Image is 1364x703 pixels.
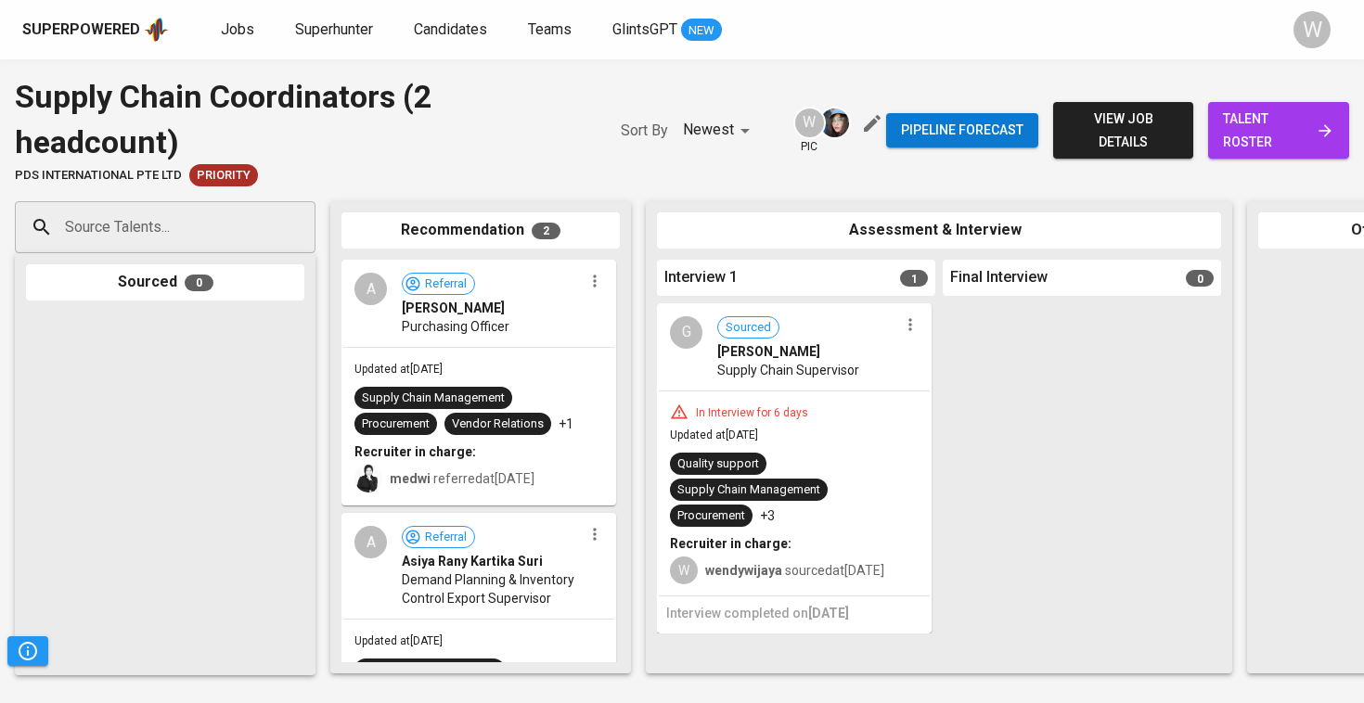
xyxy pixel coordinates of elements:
span: Priority [189,167,258,185]
div: Supply Chain Management [362,390,505,407]
span: NEW [681,21,722,40]
div: G [670,316,702,349]
span: Referral [418,529,474,546]
p: Newest [683,119,734,141]
div: Procurement [362,415,430,433]
div: Sourced [26,264,304,300]
span: Interview 1 [664,267,738,288]
div: A [354,273,387,305]
p: +1 [559,415,573,433]
h6: Interview completed on [666,604,922,624]
span: Updated at [DATE] [670,428,758,441]
span: Teams [528,20,572,38]
span: sourced at [DATE] [705,563,884,578]
a: Candidates [414,19,491,42]
div: pic [793,107,826,155]
span: Updated at [DATE] [354,363,443,376]
div: Distribution Management [362,661,497,679]
span: Purchasing Officer [402,317,509,336]
div: Procurement [677,507,745,525]
span: [PERSON_NAME] [717,342,820,361]
span: view job details [1068,108,1179,153]
b: Recruiter in charge: [670,536,791,551]
div: Assessment & Interview [657,212,1221,249]
a: Jobs [221,19,258,42]
span: talent roster [1223,108,1334,153]
span: [DATE] [808,606,849,620]
b: wendywijaya [705,563,782,578]
a: Superhunter [295,19,377,42]
span: referred at [DATE] [390,471,534,486]
span: Demand Planning & Inventory Control Export Supervisor [402,570,583,607]
div: Quality support [677,455,759,473]
div: GSourced[PERSON_NAME]Supply Chain SupervisorIn Interview for 6 daysUpdated at[DATE]Quality suppor... [657,303,932,633]
div: Supply Chain Management [677,481,820,499]
p: Sort By [621,120,668,142]
img: app logo [144,16,169,44]
div: A [354,526,387,558]
button: view job details [1053,102,1194,159]
div: AReferral[PERSON_NAME]Purchasing OfficerUpdated at[DATE]Supply Chain ManagementProcurementVendor ... [341,260,616,505]
img: diazagista@glints.com [820,109,849,137]
div: Recommendation [341,212,620,249]
span: 0 [1186,270,1214,287]
div: Superpowered [22,19,140,41]
a: talent roster [1208,102,1349,159]
span: 2 [532,223,560,239]
button: Pipeline Triggers [7,636,48,666]
div: Supply Chain Coordinators (2 headcount) [15,74,584,164]
div: W [1293,11,1331,48]
div: In Interview for 6 days [688,405,816,421]
div: W [670,556,698,584]
a: GlintsGPT NEW [612,19,722,42]
p: +3 [760,506,775,525]
span: Updated at [DATE] [354,634,443,647]
span: GlintsGPT [612,20,677,38]
div: New Job received from Demand Team [189,164,258,186]
b: medwi [390,471,431,486]
div: Newest [683,113,756,147]
span: Superhunter [295,20,373,38]
span: Sourced [718,319,779,337]
span: Candidates [414,20,487,38]
a: Superpoweredapp logo [22,16,169,44]
span: PDS International Pte Ltd [15,167,182,185]
span: Pipeline forecast [901,119,1023,142]
span: Referral [418,275,474,293]
button: Pipeline forecast [886,113,1038,147]
span: [PERSON_NAME] [402,299,505,317]
a: Teams [528,19,575,42]
span: Final Interview [950,267,1048,288]
span: Jobs [221,20,254,38]
span: 0 [185,275,213,291]
img: medwi@glints.com [354,465,382,492]
div: Vendor Relations [452,415,544,433]
span: Supply Chain Supervisor [717,361,859,379]
div: W [793,107,826,139]
span: 1 [900,270,928,287]
button: Open [305,225,309,229]
span: Asiya Rany Kartika Suri [402,552,543,570]
b: Recruiter in charge: [354,444,476,459]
